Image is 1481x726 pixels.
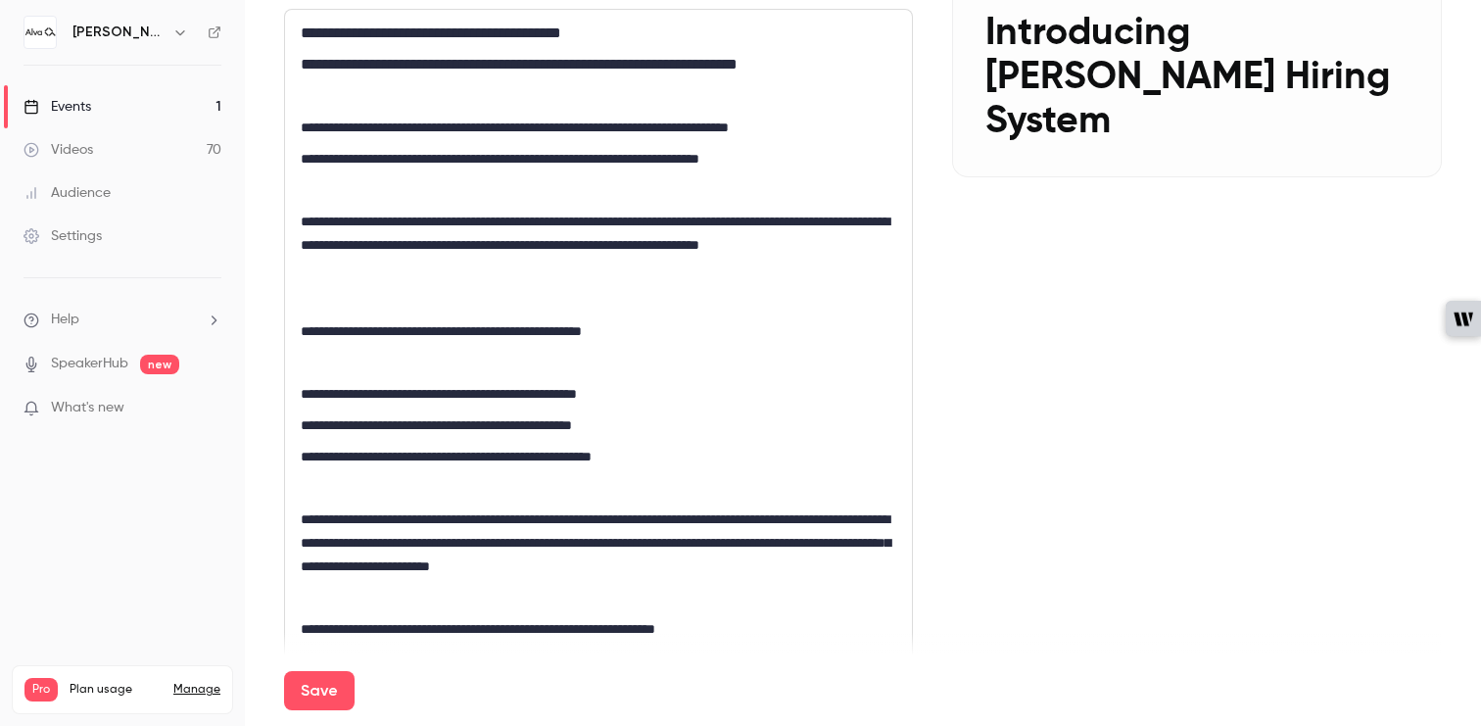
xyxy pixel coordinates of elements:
div: Settings [24,226,102,246]
button: Save [284,671,355,710]
li: help-dropdown-opener [24,310,221,330]
h6: [PERSON_NAME] Labs [72,23,165,42]
a: SpeakerHub [51,354,128,374]
span: Pro [24,678,58,702]
div: Videos [24,140,93,160]
span: new [140,355,179,374]
img: Alva Labs [24,17,56,48]
div: Audience [24,183,111,203]
div: Events [24,97,91,117]
span: Plan usage [70,682,162,698]
iframe: Noticeable Trigger [198,400,221,417]
section: description [284,9,913,661]
div: editor [285,10,912,660]
span: Help [51,310,79,330]
a: Manage [173,682,220,698]
span: What's new [51,398,124,418]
